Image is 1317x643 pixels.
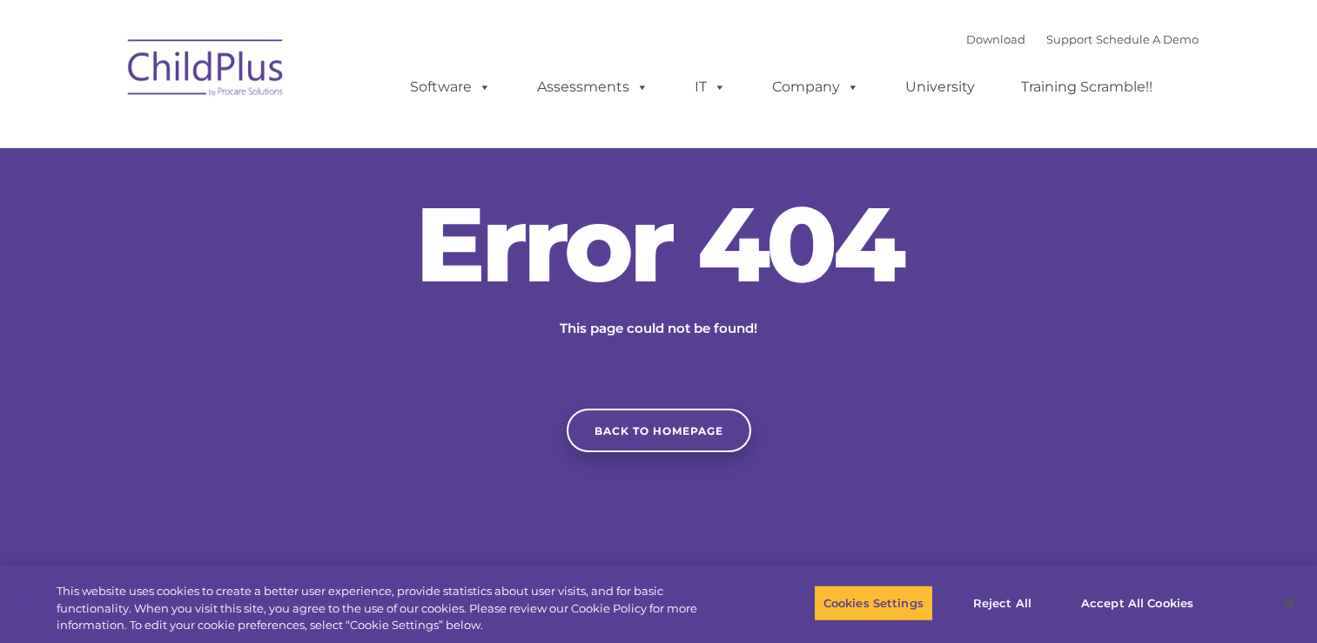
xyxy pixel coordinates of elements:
font: | [966,32,1199,46]
p: This page could not be found! [476,318,842,339]
a: IT [677,70,743,105]
div: This website uses cookies to create a better user experience, provide statistics about user visit... [57,583,724,634]
img: ChildPlus by Procare Solutions [119,27,293,114]
a: Company [755,70,877,105]
a: Support [1046,32,1092,46]
a: Back to homepage [567,409,751,452]
a: Assessments [520,70,666,105]
button: Reject All [948,585,1057,621]
button: Close [1270,584,1308,622]
a: Training Scramble!! [1004,70,1170,105]
a: University [888,70,992,105]
button: Accept All Cookies [1072,585,1203,621]
h2: Error 404 [398,192,920,296]
a: Download [966,32,1025,46]
a: Schedule A Demo [1096,32,1199,46]
button: Cookies Settings [814,585,933,621]
a: Software [393,70,508,105]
